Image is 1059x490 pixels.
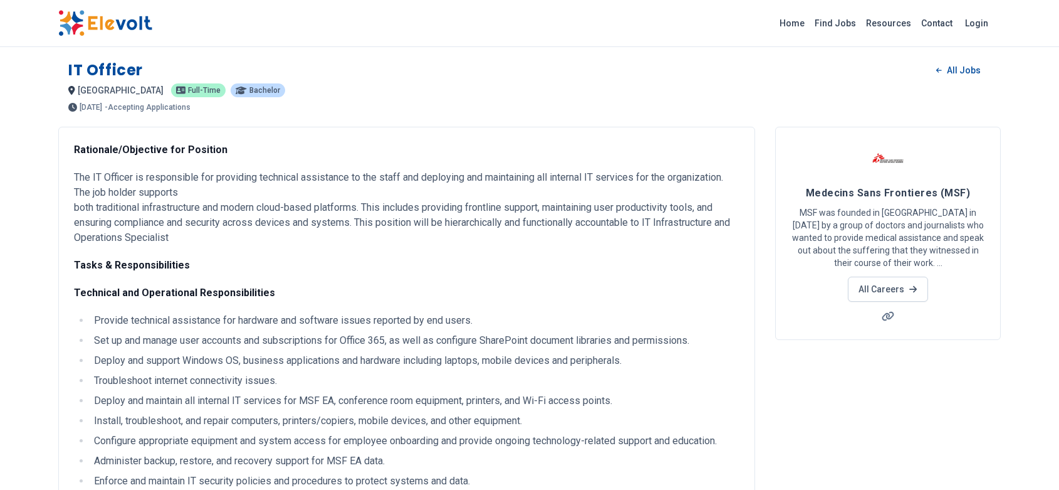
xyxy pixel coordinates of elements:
p: MSF was founded in [GEOGRAPHIC_DATA] in [DATE] by a group of doctors and journalists who wanted t... [791,206,985,269]
a: Home [775,13,810,33]
span: [DATE] [80,104,102,111]
span: Bachelor [249,87,280,94]
li: Provide technical assistance for hardware and software issues reported by end users. [90,313,739,328]
strong: Rationale/Objective for Position [74,144,227,156]
img: Elevolt [58,10,152,36]
li: Set up and manage user accounts and subscriptions for Office 365, as well as configure SharePoint... [90,333,739,348]
a: All Careers [848,277,927,302]
li: Configure appropriate equipment and system access for employee onboarding and provide ongoing tec... [90,434,739,449]
p: The IT Officer is responsible for providing technical assistance to the staff and deploying and m... [74,170,739,245]
a: Contact [916,13,957,33]
a: Resources [861,13,916,33]
li: Install, troubleshoot, and repair computers, printers/copiers, mobile devices, and other equipment. [90,413,739,429]
h1: IT Officer [68,60,143,80]
span: [GEOGRAPHIC_DATA] [78,85,164,95]
img: Medecins Sans Frontieres (MSF) [872,142,904,174]
a: Find Jobs [810,13,861,33]
a: All Jobs [926,61,991,80]
span: Full-time [188,87,221,94]
li: Troubleshoot internet connectivity issues. [90,373,739,388]
li: Deploy and maintain all internal IT services for MSF EA, conference room equipment, printers, and... [90,393,739,408]
strong: Tasks & Responsibilities [74,259,190,271]
strong: Technical and Operational Responsibilities [74,287,275,299]
span: Medecins Sans Frontieres (MSF) [806,187,971,199]
li: Enforce and maintain IT security policies and procedures to protect systems and data. [90,474,739,489]
p: - Accepting Applications [105,104,190,111]
li: Deploy and support Windows OS, business applications and hardware including laptops, mobile devic... [90,353,739,368]
li: Administer backup, restore, and recovery support for MSF EA data. [90,454,739,469]
a: Login [957,11,996,36]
